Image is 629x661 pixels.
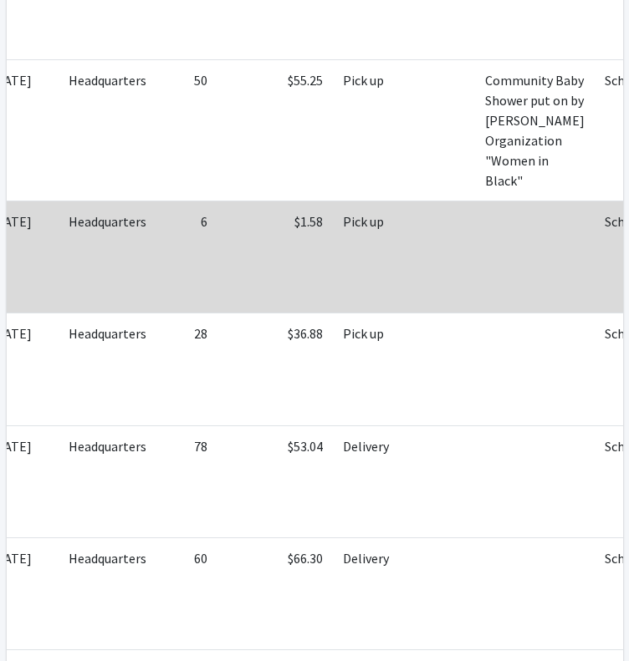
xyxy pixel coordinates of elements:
[475,60,595,201] td: Community Baby Shower put on by [PERSON_NAME] Organization "Women in Black"
[156,313,217,425] td: 28
[333,313,402,425] td: Pick up
[217,425,333,537] td: $53.04
[59,538,156,650] td: Headquarters
[217,313,333,425] td: $36.88
[59,313,156,425] td: Headquarters
[156,201,217,313] td: 6
[59,425,156,537] td: Headquarters
[217,60,333,201] td: $55.25
[333,425,402,537] td: Delivery
[156,425,217,537] td: 78
[59,201,156,313] td: Headquarters
[217,201,333,313] td: $1.58
[59,60,156,201] td: Headquarters
[156,60,217,201] td: 50
[333,201,402,313] td: Pick up
[333,538,402,650] td: Delivery
[156,538,217,650] td: 60
[333,60,402,201] td: Pick up
[217,538,333,650] td: $66.30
